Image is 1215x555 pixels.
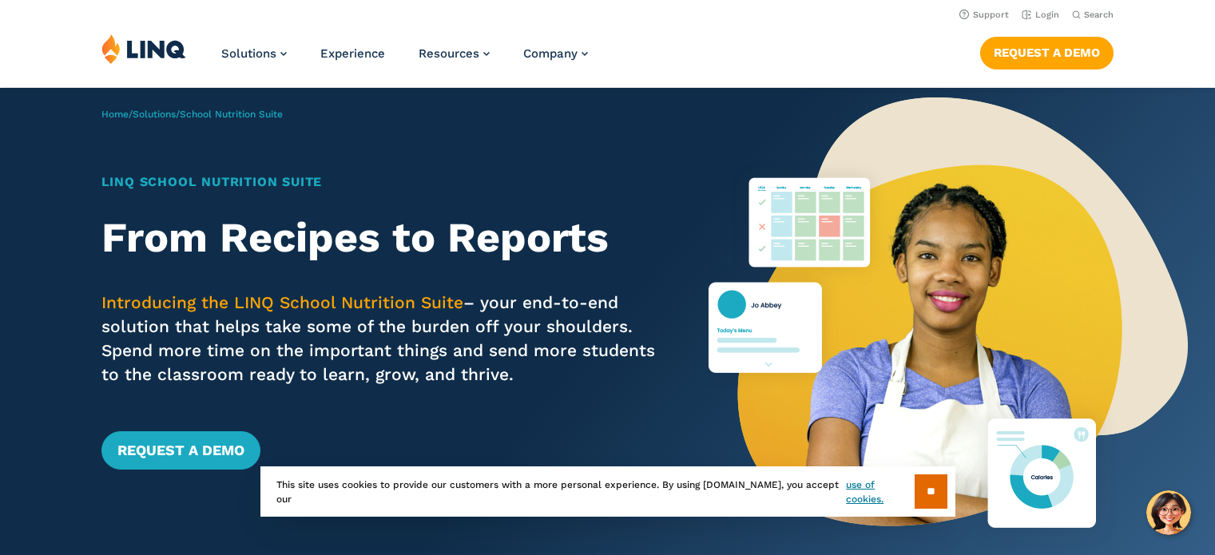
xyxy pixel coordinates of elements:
[221,34,588,86] nav: Primary Navigation
[101,292,463,312] span: Introducing the LINQ School Nutrition Suite
[260,466,955,517] div: This site uses cookies to provide our customers with a more personal experience. By using [DOMAIN...
[1084,10,1114,20] span: Search
[959,10,1009,20] a: Support
[101,172,660,192] h1: LINQ School Nutrition Suite
[101,109,283,120] span: / /
[101,214,660,262] h2: From Recipes to Reports
[1022,10,1059,20] a: Login
[221,46,287,61] a: Solutions
[1072,9,1114,21] button: Open Search Bar
[419,46,490,61] a: Resources
[221,46,276,61] span: Solutions
[101,34,186,64] img: LINQ | K‑12 Software
[419,46,479,61] span: Resources
[180,109,283,120] span: School Nutrition Suite
[1146,490,1191,535] button: Hello, have a question? Let’s chat.
[980,37,1114,69] a: Request a Demo
[101,291,660,387] p: – your end-to-end solution that helps take some of the burden off your shoulders. Spend more time...
[846,478,914,506] a: use of cookies.
[523,46,578,61] span: Company
[101,431,260,470] a: Request a Demo
[320,46,385,61] a: Experience
[101,109,129,120] a: Home
[133,109,176,120] a: Solutions
[523,46,588,61] a: Company
[980,34,1114,69] nav: Button Navigation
